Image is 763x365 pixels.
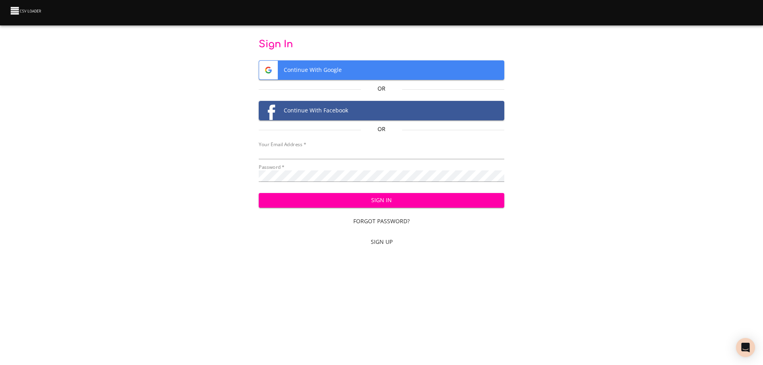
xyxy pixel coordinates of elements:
p: Or [361,125,402,133]
span: Sign In [265,195,498,205]
a: Forgot Password? [259,214,505,229]
div: Open Intercom Messenger [736,338,755,357]
img: Facebook logo [259,101,278,120]
span: Sign Up [262,237,502,247]
button: Facebook logoContinue With Facebook [259,101,505,120]
p: Sign In [259,38,505,51]
a: Sign Up [259,235,505,249]
label: Password [259,165,285,170]
img: CSV Loader [10,5,43,16]
button: Sign In [259,193,505,208]
span: Continue With Google [259,61,504,79]
label: Your Email Address [259,142,306,147]
p: Or [361,85,402,93]
button: Google logoContinue With Google [259,60,505,80]
img: Google logo [259,61,278,79]
span: Forgot Password? [262,216,502,226]
span: Continue With Facebook [259,101,504,120]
